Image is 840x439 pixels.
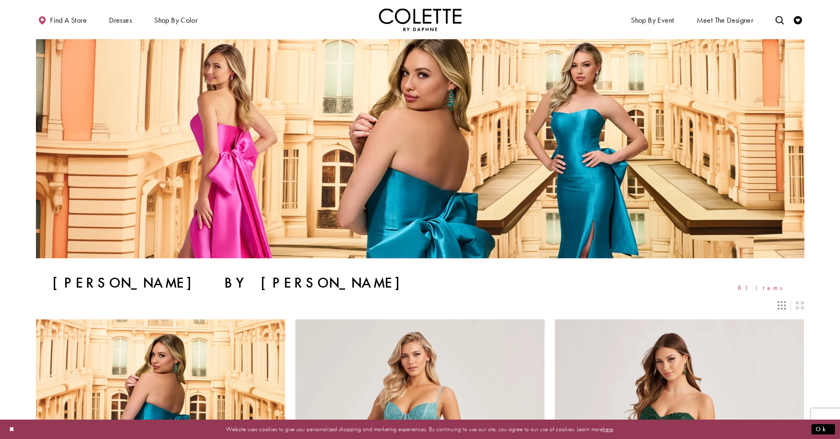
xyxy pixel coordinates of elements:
[50,16,87,24] span: Find a store
[109,16,132,24] span: Dresses
[31,296,809,314] div: Layout Controls
[792,8,804,31] a: Check Wishlist
[778,301,786,309] span: Switch layout to 3 columns
[738,284,788,291] span: 81 items
[603,425,613,433] a: here
[379,8,462,31] img: Colette by Daphne
[697,16,754,24] span: Meet the designer
[36,8,89,31] a: Find a store
[379,8,462,31] a: Visit Home Page
[773,8,786,31] a: Toggle search
[811,424,835,434] button: Submit Dialog
[154,16,198,24] span: Shop by color
[629,8,676,31] span: Shop By Event
[107,8,134,31] span: Dresses
[5,422,19,437] button: Close Dialog
[59,424,781,435] p: Website uses cookies to give you personalized shopping and marketing experiences. By continuing t...
[631,16,674,24] span: Shop By Event
[796,301,804,309] span: Switch layout to 2 columns
[695,8,756,31] a: Meet the designer
[152,8,200,31] span: Shop by color
[52,275,418,291] h1: [PERSON_NAME] by [PERSON_NAME]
